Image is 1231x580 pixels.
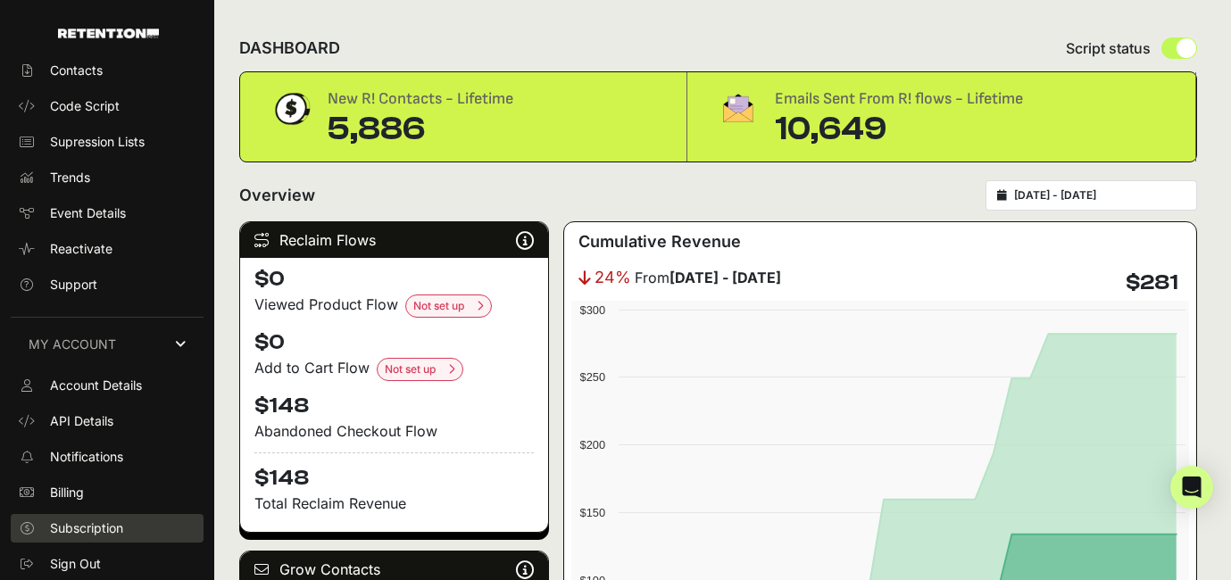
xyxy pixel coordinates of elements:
[254,493,534,514] p: Total Reclaim Revenue
[50,133,145,151] span: Supression Lists
[11,478,204,507] a: Billing
[50,97,120,115] span: Code Script
[269,87,313,131] img: dollar-coin-05c43ed7efb7bc0c12610022525b4bbbb207c7efeef5aecc26f025e68dcafac9.png
[50,377,142,394] span: Account Details
[578,229,741,254] h3: Cumulative Revenue
[50,448,123,466] span: Notifications
[239,36,340,61] h2: DASHBOARD
[50,240,112,258] span: Reactivate
[580,438,605,452] text: $200
[580,303,605,317] text: $300
[254,294,534,318] div: Viewed Product Flow
[11,235,204,263] a: Reactivate
[254,420,534,442] div: Abandoned Checkout Flow
[670,269,781,286] strong: [DATE] - [DATE]
[240,222,548,258] div: Reclaim Flows
[11,407,204,435] a: API Details
[328,112,513,147] div: 5,886
[11,163,204,192] a: Trends
[11,199,204,228] a: Event Details
[29,336,116,353] span: MY ACCOUNT
[775,87,1023,112] div: Emails Sent From R! flows - Lifetime
[254,357,534,381] div: Add to Cart Flow
[11,317,204,371] a: MY ACCOUNT
[254,265,534,294] h4: $0
[254,328,534,357] h4: $0
[11,514,204,543] a: Subscription
[239,183,315,208] h2: Overview
[580,370,605,384] text: $250
[254,452,534,493] h4: $148
[50,204,126,222] span: Event Details
[775,112,1023,147] div: 10,649
[11,550,204,578] a: Sign Out
[50,484,84,501] span: Billing
[50,62,103,79] span: Contacts
[11,92,204,120] a: Code Script
[11,371,204,400] a: Account Details
[580,506,605,519] text: $150
[50,519,123,537] span: Subscription
[1126,269,1178,297] h4: $281
[1170,466,1213,509] div: Open Intercom Messenger
[11,270,204,299] a: Support
[50,555,101,573] span: Sign Out
[716,87,761,129] img: fa-envelope-19ae18322b30453b285274b1b8af3d052b27d846a4fbe8435d1a52b978f639a2.png
[50,412,113,430] span: API Details
[50,169,90,186] span: Trends
[11,56,204,85] a: Contacts
[11,443,204,471] a: Notifications
[1066,37,1151,59] span: Script status
[595,265,631,290] span: 24%
[635,267,781,288] span: From
[328,87,513,112] div: New R! Contacts - Lifetime
[50,276,97,294] span: Support
[254,392,534,420] h4: $148
[11,128,204,156] a: Supression Lists
[58,29,159,38] img: Retention.com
